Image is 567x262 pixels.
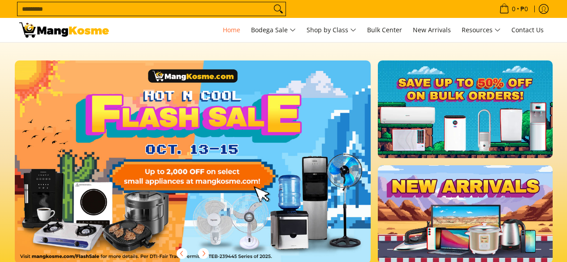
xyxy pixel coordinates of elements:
span: Bodega Sale [251,25,296,36]
a: Shop by Class [302,18,361,42]
span: Bulk Center [367,26,402,34]
span: 0 [511,6,517,12]
nav: Main Menu [118,18,548,42]
img: Mang Kosme: Your Home Appliances Warehouse Sale Partner! [19,22,109,38]
a: New Arrivals [408,18,455,42]
a: Bodega Sale [247,18,300,42]
span: • [497,4,531,14]
a: Resources [457,18,505,42]
button: Search [271,2,286,16]
a: Bulk Center [363,18,407,42]
a: Contact Us [507,18,548,42]
span: New Arrivals [413,26,451,34]
span: ₱0 [519,6,529,12]
span: Contact Us [511,26,544,34]
span: Resources [462,25,501,36]
a: Home [218,18,245,42]
span: Home [223,26,240,34]
span: Shop by Class [307,25,356,36]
